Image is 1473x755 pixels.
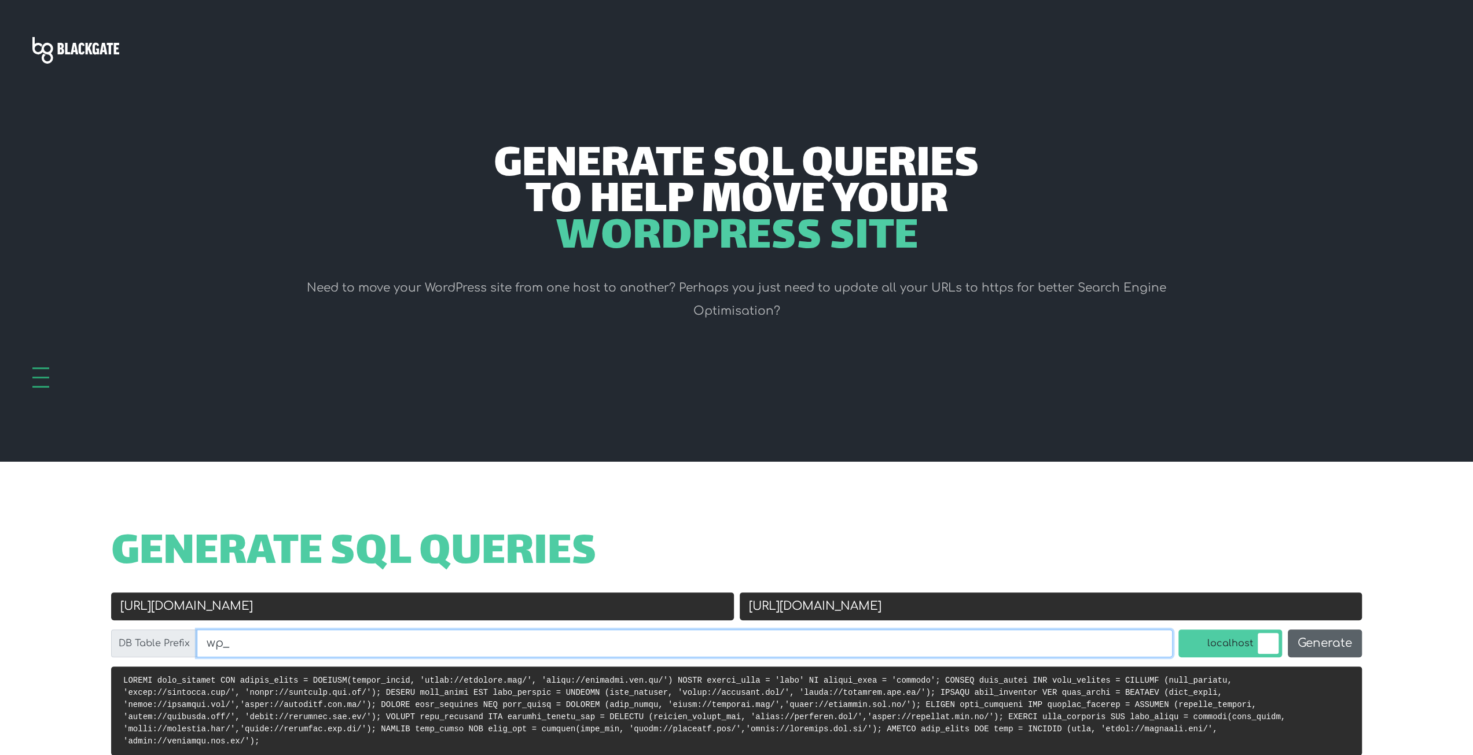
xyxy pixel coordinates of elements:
[526,184,948,220] span: to help move your
[270,277,1203,323] p: Need to move your WordPress site from one host to another? Perhaps you just need to update all yo...
[494,148,979,184] span: Generate SQL Queries
[740,592,1362,620] input: New URL
[111,629,197,657] label: DB Table Prefix
[123,676,1285,746] code: LOREMI dolo_sitamet CON adipis_elits = DOEIUSM(tempor_incid, 'utlab://etdolore.mag/', 'aliqu://en...
[556,220,918,256] span: WordPress Site
[111,536,597,572] span: Generate SQL Queries
[111,592,734,620] input: Old URL
[1288,629,1362,657] button: Generate
[1178,629,1282,657] label: localhost
[197,629,1173,657] input: wp_
[32,37,119,64] img: Blackgate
